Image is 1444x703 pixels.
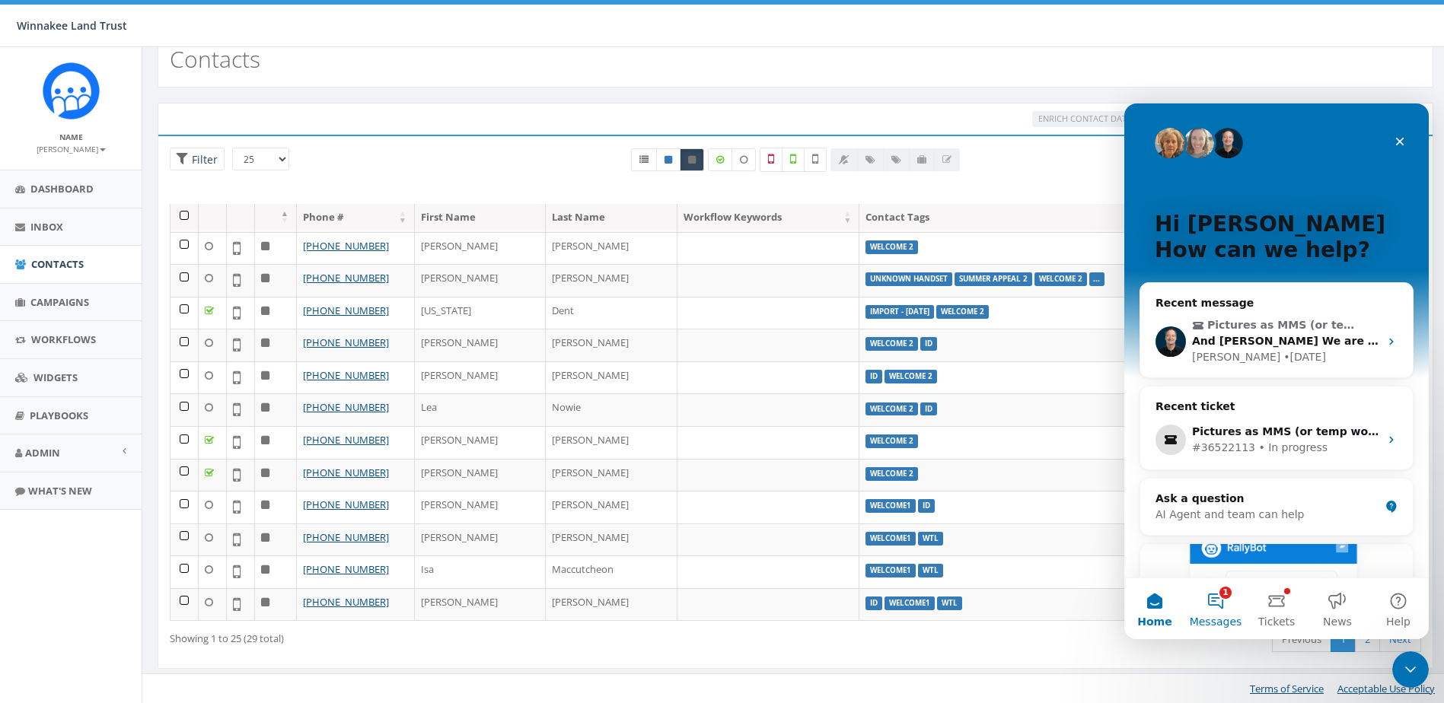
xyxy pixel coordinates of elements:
[68,336,255,352] div: #36522113 • In progress
[708,148,732,171] label: Data Enriched
[303,304,389,317] a: [PHONE_NUMBER]
[760,148,783,172] label: Not a Mobile
[936,305,989,319] label: Welcome 2
[415,491,546,523] td: [PERSON_NAME]
[1392,651,1429,688] iframe: Intercom live chat
[65,513,118,523] span: Messages
[918,564,943,577] label: WTL
[782,148,805,172] label: Validated
[546,264,677,297] td: [PERSON_NAME]
[865,434,918,448] label: Welcome 2
[16,314,288,358] div: Pictures as MMS (or temp workaround)#36522113 • In progress
[546,426,677,459] td: [PERSON_NAME]
[262,24,289,52] div: Close
[303,400,389,414] a: [PHONE_NUMBER]
[59,132,83,142] small: Name
[920,402,937,416] label: ID
[1337,682,1435,695] a: Acceptable Use Policy
[297,204,415,231] th: Phone #: activate to sort column ascending
[677,204,860,231] th: Workflow Keywords: activate to sort column ascending
[16,441,288,547] img: RallyBot + Playbooks Now Live! 🚀
[1355,627,1380,652] a: 2
[170,625,678,646] div: Showing 1 to 25 (29 total)
[28,484,92,498] span: What's New
[17,18,127,33] span: Winnakee Land Trust
[25,446,60,460] span: Admin
[732,148,756,171] label: Data not Enriched
[68,246,156,262] div: [PERSON_NAME]
[415,361,546,394] td: [PERSON_NAME]
[546,329,677,361] td: [PERSON_NAME]
[1250,682,1324,695] a: Terms of Service
[885,596,935,610] label: Welcome1
[865,305,934,319] label: Import - [DATE]
[415,297,546,329] td: [US_STATE]
[546,204,677,231] th: Last Name
[804,148,827,172] label: Not Validated
[865,596,882,610] label: ID
[918,499,935,513] label: ID
[122,475,183,536] button: Tickets
[1124,103,1429,639] iframe: Intercom live chat
[937,596,962,610] label: WTL
[134,513,171,523] span: Tickets
[31,295,273,314] div: Recent ticket
[546,555,677,588] td: Maccutcheon
[159,246,202,262] div: • [DATE]
[188,152,218,167] span: Filter
[37,144,106,154] small: [PERSON_NAME]
[183,475,244,536] button: News
[415,232,546,265] td: [PERSON_NAME]
[865,337,918,351] label: Welcome 2
[303,433,389,447] a: [PHONE_NUMBER]
[37,142,106,155] a: [PERSON_NAME]
[303,595,389,609] a: [PHONE_NUMBER]
[43,62,100,119] img: Rally_Corp_Icon.png
[303,530,389,544] a: [PHONE_NUMBER]
[665,155,672,164] i: This phone number is subscribed and will receive texts.
[865,272,952,286] label: unknown handset
[1034,272,1087,286] label: Welcome 2
[680,148,704,171] a: Opted Out
[31,387,255,403] div: Ask a question
[33,371,78,384] span: Widgets
[15,440,289,633] div: RallyBot + Playbooks Now Live! 🚀
[415,204,546,231] th: First Name
[262,513,286,523] span: Help
[546,361,677,394] td: [PERSON_NAME]
[546,459,677,491] td: [PERSON_NAME]
[546,588,677,621] td: [PERSON_NAME]
[415,264,546,297] td: [PERSON_NAME]
[15,374,289,432] div: Ask a questionAI Agent and team can help
[31,403,255,419] div: AI Agent and team can help
[303,336,389,349] a: [PHONE_NUMBER]
[865,370,882,383] label: ID
[303,239,389,253] a: [PHONE_NUMBER]
[415,523,546,556] td: [PERSON_NAME]
[1093,274,1100,284] a: ...
[546,393,677,426] td: Nowie
[865,402,918,416] label: Welcome 2
[170,148,225,171] span: Advance Filter
[415,555,546,588] td: Isa
[31,257,84,271] span: Contacts
[68,320,255,336] div: Pictures as MMS (or temp workaround)
[865,564,916,577] label: Welcome1
[859,204,1231,231] th: Contact Tags
[415,588,546,621] td: [PERSON_NAME]
[885,370,937,383] label: Welcome 2
[303,562,389,576] a: [PHONE_NUMBER]
[170,46,260,72] h2: Contacts
[546,232,677,265] td: [PERSON_NAME]
[1272,627,1331,652] a: Previous
[546,297,677,329] td: Dent
[546,491,677,523] td: [PERSON_NAME]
